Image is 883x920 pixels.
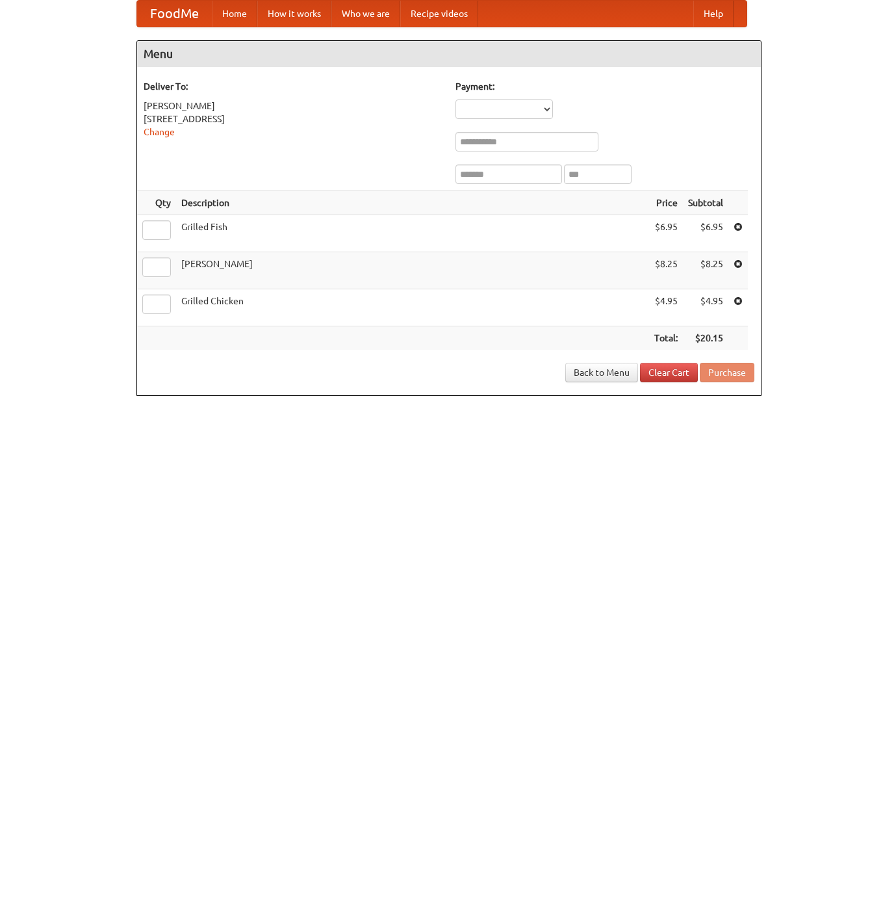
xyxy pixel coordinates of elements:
[683,326,728,350] th: $20.15
[683,252,728,289] td: $8.25
[137,41,761,67] h4: Menu
[649,289,683,326] td: $4.95
[700,363,754,382] button: Purchase
[649,191,683,215] th: Price
[257,1,331,27] a: How it works
[649,252,683,289] td: $8.25
[137,1,212,27] a: FoodMe
[144,80,442,93] h5: Deliver To:
[649,215,683,252] td: $6.95
[565,363,638,382] a: Back to Menu
[683,191,728,215] th: Subtotal
[693,1,734,27] a: Help
[212,1,257,27] a: Home
[176,252,649,289] td: [PERSON_NAME]
[455,80,754,93] h5: Payment:
[144,99,442,112] div: [PERSON_NAME]
[331,1,400,27] a: Who we are
[649,326,683,350] th: Total:
[176,191,649,215] th: Description
[137,191,176,215] th: Qty
[144,112,442,125] div: [STREET_ADDRESS]
[640,363,698,382] a: Clear Cart
[400,1,478,27] a: Recipe videos
[683,289,728,326] td: $4.95
[144,127,175,137] a: Change
[176,215,649,252] td: Grilled Fish
[683,215,728,252] td: $6.95
[176,289,649,326] td: Grilled Chicken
